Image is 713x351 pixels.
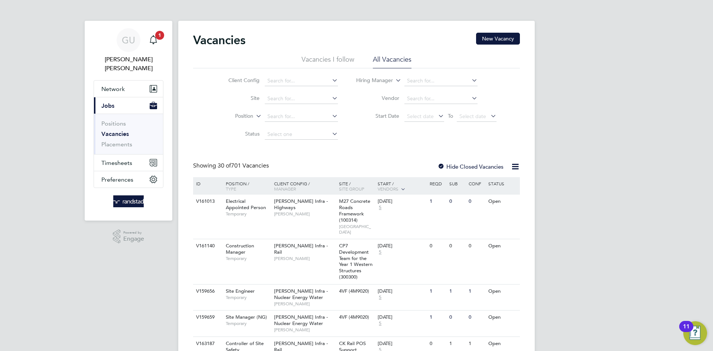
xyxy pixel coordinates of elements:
[101,120,126,127] a: Positions
[467,239,486,253] div: 0
[226,243,254,255] span: Construction Manager
[94,97,163,114] button: Jobs
[274,186,296,192] span: Manager
[486,195,519,208] div: Open
[459,113,486,120] span: Select date
[122,35,135,45] span: GU
[356,113,399,119] label: Start Date
[378,341,426,347] div: [DATE]
[226,321,270,326] span: Temporary
[218,162,231,169] span: 30 of
[378,205,382,211] span: 5
[101,85,125,92] span: Network
[101,130,129,137] a: Vacancies
[274,327,335,333] span: [PERSON_NAME]
[274,198,328,211] span: [PERSON_NAME] Infra - Highways
[218,162,269,169] span: 701 Vacancies
[378,314,426,321] div: [DATE]
[220,177,272,195] div: Position /
[437,163,504,170] label: Hide Closed Vacancies
[467,285,486,298] div: 1
[274,288,328,300] span: [PERSON_NAME] Infra - Nuclear Energy Water
[194,195,220,208] div: V161013
[476,33,520,45] button: New Vacancy
[265,129,338,140] input: Select one
[428,285,447,298] div: 1
[274,243,328,255] span: [PERSON_NAME] Infra - Rail
[356,95,399,101] label: Vendor
[446,111,455,121] span: To
[486,285,519,298] div: Open
[428,239,447,253] div: 0
[113,195,144,207] img: randstad-logo-retina.png
[447,177,467,190] div: Sub
[265,111,338,122] input: Search for...
[217,95,260,101] label: Site
[486,311,519,324] div: Open
[94,28,163,73] a: GU[PERSON_NAME] [PERSON_NAME]
[337,177,376,195] div: Site /
[146,28,161,52] a: 1
[226,186,236,192] span: Type
[155,31,164,40] span: 1
[404,76,478,86] input: Search for...
[378,295,382,301] span: 5
[193,162,270,170] div: Showing
[101,159,132,166] span: Timesheets
[194,337,220,351] div: V163187
[447,311,467,324] div: 0
[113,230,144,244] a: Powered byEngage
[467,195,486,208] div: 0
[101,102,114,109] span: Jobs
[226,198,266,211] span: Electrical Appointed Person
[407,113,434,120] span: Select date
[447,337,467,351] div: 1
[339,314,369,320] span: 4VF (4M9020)
[94,155,163,171] button: Timesheets
[350,77,393,84] label: Hiring Manager
[226,314,267,320] span: Site Manager (NG)
[683,321,707,345] button: Open Resource Center, 11 new notifications
[378,243,426,249] div: [DATE]
[265,94,338,104] input: Search for...
[302,55,354,68] li: Vacancies I follow
[226,288,255,294] span: Site Engineer
[226,256,270,261] span: Temporary
[194,311,220,324] div: V159659
[193,33,245,48] h2: Vacancies
[373,55,411,68] li: All Vacancies
[194,239,220,253] div: V161140
[378,249,382,256] span: 5
[94,81,163,97] button: Network
[683,326,690,336] div: 11
[274,256,335,261] span: [PERSON_NAME]
[486,177,519,190] div: Status
[85,21,172,221] nav: Main navigation
[378,288,426,295] div: [DATE]
[94,114,163,154] div: Jobs
[378,321,382,327] span: 5
[428,195,447,208] div: 1
[211,113,253,120] label: Position
[101,176,133,183] span: Preferences
[447,195,467,208] div: 0
[217,77,260,84] label: Client Config
[274,211,335,217] span: [PERSON_NAME]
[467,311,486,324] div: 0
[378,186,398,192] span: Vendors
[428,311,447,324] div: 1
[217,130,260,137] label: Status
[376,177,428,196] div: Start /
[447,285,467,298] div: 1
[226,211,270,217] span: Temporary
[339,186,364,192] span: Site Group
[339,288,369,294] span: 4VF (4M9020)
[94,195,163,207] a: Go to home page
[101,141,132,148] a: Placements
[467,177,486,190] div: Conf
[265,76,338,86] input: Search for...
[194,177,220,190] div: ID
[467,337,486,351] div: 1
[339,243,372,280] span: CP7 Development Team for the Year 1 Western Structures (300300)
[226,295,270,300] span: Temporary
